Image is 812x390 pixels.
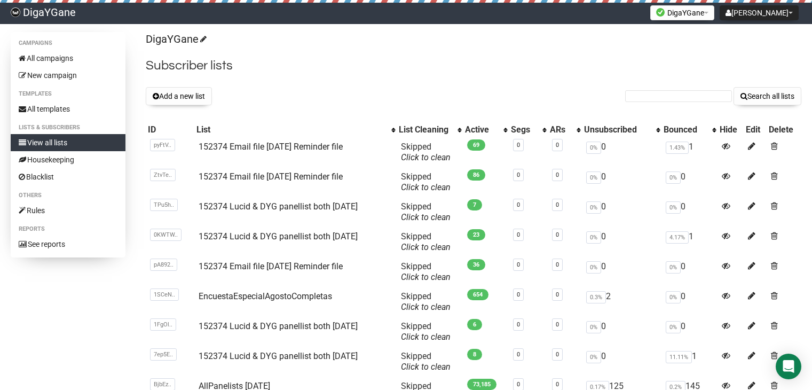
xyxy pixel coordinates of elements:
a: 0 [556,291,559,298]
span: 7 [467,199,482,210]
td: 0 [661,197,718,227]
a: 0 [517,171,520,178]
span: 1FgOl.. [150,318,176,331]
span: 0% [666,201,681,214]
td: 0 [582,197,661,227]
th: ID: No sort applied, sorting is disabled [146,122,194,137]
span: Skipped [401,351,451,372]
th: Delete: No sort applied, sorting is disabled [767,122,801,137]
span: Skipped [401,231,451,252]
span: 654 [467,289,488,300]
span: 86 [467,169,485,181]
td: 0 [661,317,718,347]
div: Segs [511,124,537,135]
td: 0 [661,257,718,287]
div: List Cleaning [399,124,452,135]
a: Click to clean [401,242,451,252]
span: 11.11% [666,351,692,363]
a: 0 [556,261,559,268]
td: 0 [582,257,661,287]
a: 0 [517,261,520,268]
a: View all lists [11,134,125,151]
td: 1 [661,347,718,377]
span: 0% [586,261,601,274]
td: 0 [661,287,718,317]
a: 0 [517,142,520,149]
a: DigaYGane [146,33,205,45]
a: Click to clean [401,362,451,372]
span: 1SCeN.. [150,288,179,301]
a: 0 [556,231,559,238]
span: pyFtV.. [150,139,175,151]
a: 152374 Email file [DATE] Reminder file [199,171,343,182]
a: 0 [556,381,559,388]
td: 0 [582,167,661,197]
span: 0% [666,171,681,184]
div: Bounced [664,124,707,135]
a: 0 [517,291,520,298]
th: Active: No sort applied, activate to apply an ascending sort [463,122,509,137]
span: Skipped [401,321,451,342]
a: Click to clean [401,212,451,222]
img: favicons [656,8,665,17]
span: 0% [586,201,601,214]
button: Add a new list [146,87,212,105]
span: 6 [467,319,482,330]
th: Edit: No sort applied, sorting is disabled [744,122,766,137]
span: 36 [467,259,485,270]
div: ARs [550,124,571,135]
a: Click to clean [401,272,451,282]
a: 0 [556,171,559,178]
div: Hide [720,124,742,135]
span: 73,185 [467,379,496,390]
a: 152374 Email file [DATE] Reminder file [199,261,343,271]
li: Reports [11,223,125,236]
a: 0 [517,381,520,388]
a: Blacklist [11,168,125,185]
a: 152374 Lucid & DYG panellist both [DATE] [199,201,358,212]
span: 7ep5E.. [150,348,177,361]
span: 8 [467,349,482,360]
span: 0% [586,171,601,184]
a: 0 [517,231,520,238]
span: 0% [586,142,601,154]
a: Click to clean [401,152,451,162]
a: Housekeeping [11,151,125,168]
span: Skipped [401,142,451,162]
a: 0 [517,321,520,328]
span: 0% [666,321,681,333]
h2: Subscriber lists [146,56,801,75]
th: Hide: No sort applied, sorting is disabled [718,122,744,137]
a: 152374 Lucid & DYG panellist both [DATE] [199,231,358,241]
span: 0.3% [586,291,606,303]
a: 152374 Lucid & DYG panellist both [DATE] [199,351,358,361]
span: 4.17% [666,231,689,244]
a: Click to clean [401,332,451,342]
td: 1 [661,137,718,167]
a: 0 [556,201,559,208]
th: ARs: No sort applied, activate to apply an ascending sort [548,122,582,137]
a: EncuestaEspecialAgostoCompletas [199,291,332,301]
button: [PERSON_NAME] [720,5,799,20]
div: Delete [769,124,799,135]
span: Skipped [401,291,451,312]
div: Unsubscribed [584,124,651,135]
td: 0 [582,347,661,377]
td: 2 [582,287,661,317]
a: 0 [556,142,559,149]
a: 0 [517,351,520,358]
span: pA892.. [150,259,177,271]
span: 0% [666,261,681,274]
button: Search all lists [734,87,801,105]
th: Unsubscribed: No sort applied, activate to apply an ascending sort [582,122,661,137]
li: Campaigns [11,37,125,50]
span: Skipped [401,201,451,222]
span: ZtvTe.. [150,169,176,181]
div: Open Intercom Messenger [776,354,801,379]
span: Skipped [401,261,451,282]
span: 0% [586,351,601,363]
td: 1 [661,227,718,257]
a: All templates [11,100,125,118]
span: TPu5h.. [150,199,178,211]
span: 1.43% [666,142,689,154]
